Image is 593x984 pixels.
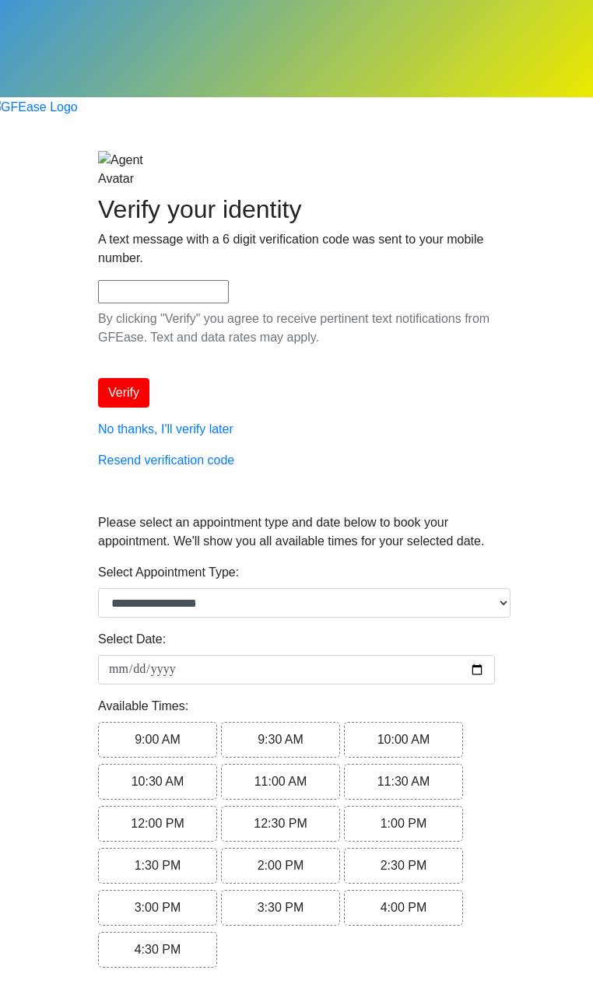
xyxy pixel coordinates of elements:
span: 2:00 PM [258,859,304,872]
h2: Verify your identity [98,194,495,224]
span: 3:30 PM [258,901,304,914]
img: Agent Avatar [98,151,145,188]
span: 3:00 PM [135,901,181,914]
p: A text message with a 6 digit verification code was sent to your mobile number. [98,230,495,268]
span: 11:30 AM [377,775,430,788]
span: 11:00 AM [254,775,307,788]
span: 2:30 PM [381,859,427,872]
p: Please select an appointment type and date below to book your appointment. We'll show you all ava... [98,513,495,551]
span: 10:00 AM [377,733,430,746]
span: 10:30 AM [132,775,184,788]
span: 9:00 AM [135,733,181,746]
label: Select Appointment Type: [98,563,239,582]
label: Available Times: [98,697,188,716]
span: 12:00 PM [131,817,184,830]
p: By clicking "Verify" you agree to receive pertinent text notifications from GFEase. Text and data... [98,310,495,347]
span: 4:00 PM [381,901,427,914]
button: Verify [98,378,149,408]
a: No thanks, I'll verify later [98,422,233,436]
span: 12:30 PM [254,817,307,830]
span: 1:00 PM [381,817,427,830]
span: 9:30 AM [258,733,304,746]
a: Resend verification code [98,453,234,467]
span: 4:30 PM [135,943,181,956]
label: Select Date: [98,630,166,649]
span: 1:30 PM [135,859,181,872]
